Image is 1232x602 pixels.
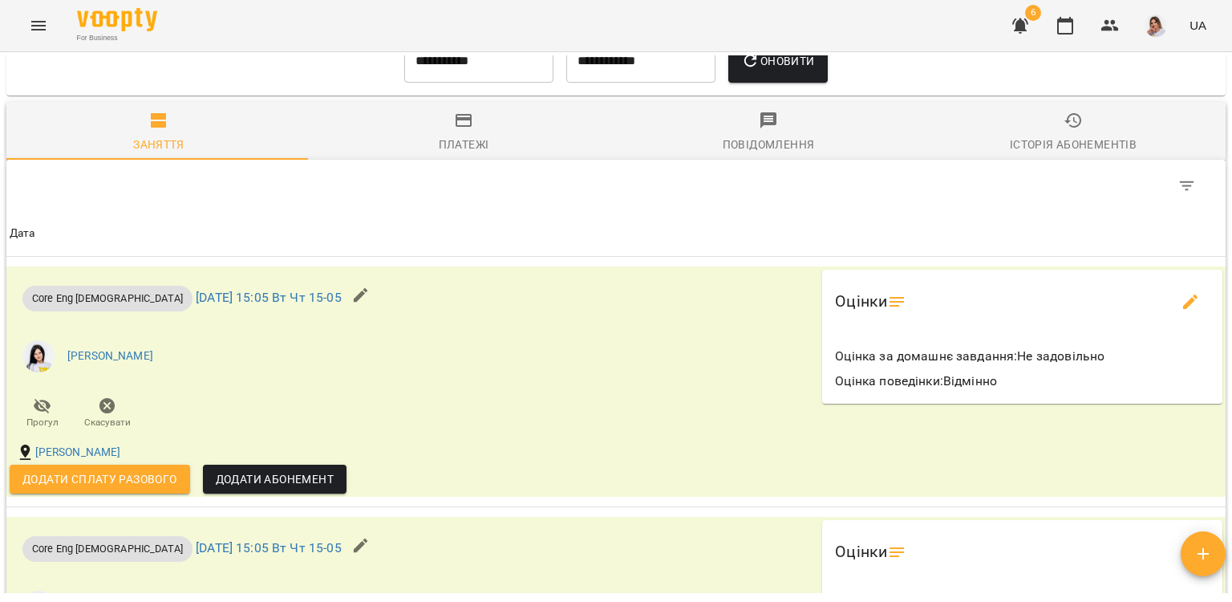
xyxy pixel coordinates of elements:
[22,340,55,372] img: 2db0e6d87653b6f793ba04c219ce5204.jpg
[728,39,827,83] button: Оновити
[835,289,887,314] h6: Оцінки
[1168,167,1206,205] button: Фільтр
[203,465,346,494] button: Додати Абонемент
[741,51,814,71] span: Оновити
[77,8,157,31] img: Voopty Logo
[67,348,153,364] a: [PERSON_NAME]
[10,392,75,437] button: Прогул
[22,541,192,556] span: Core Eng [DEMOGRAPHIC_DATA]
[216,470,334,489] span: Додати Абонемент
[75,392,140,437] button: Скасувати
[26,416,59,429] span: Прогул
[10,224,35,243] div: Дата
[10,465,190,494] button: Додати сплату разового
[84,416,131,429] span: Скасувати
[22,291,192,306] span: Core Eng [DEMOGRAPHIC_DATA]
[22,470,177,489] span: Додати сплату разового
[10,224,35,243] div: Sort
[835,347,1210,366] p: Оцінка за домашнє завдання : Не задовільно
[835,539,887,564] h6: Оцінки
[887,292,906,311] svg: Є коментарі
[887,543,906,562] svg: Є коментарі
[723,135,815,154] div: Повідомлення
[196,540,342,555] a: [DATE] 15:05 Вт Чт 15-05
[439,135,489,154] div: Платежі
[1025,5,1041,21] span: 6
[835,372,1210,391] p: Оцінка поведінки : Відмінно
[10,224,1222,243] span: Дата
[19,6,58,45] button: Menu
[1171,283,1210,321] button: edit evaluations
[1145,14,1167,37] img: d332a1c3318355be326c790ed3ba89f4.jpg
[35,445,121,461] a: [PERSON_NAME]
[1183,10,1213,40] button: UA
[1171,533,1210,571] button: edit evaluations
[1189,17,1206,34] span: UA
[1010,135,1137,154] div: Історія абонементів
[6,160,1226,211] div: Table Toolbar
[77,33,157,43] span: For Business
[133,135,184,154] div: Заняття
[196,290,342,305] a: [DATE] 15:05 Вт Чт 15-05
